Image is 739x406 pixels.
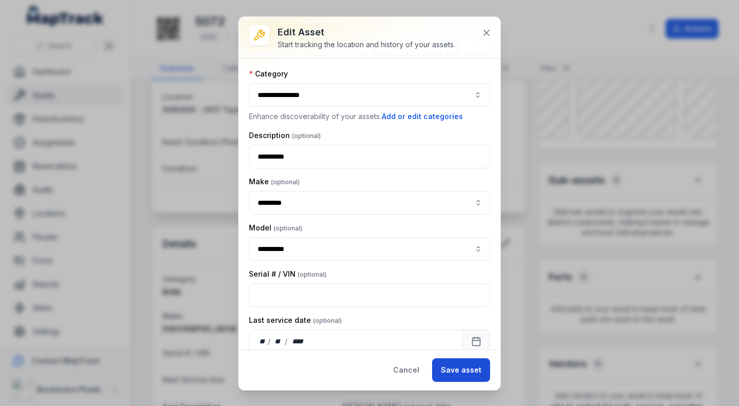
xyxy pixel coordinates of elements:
[249,237,490,261] input: asset-edit:cf[74799a0e-38b1-459d-9992-40ae52701d5d]-label
[384,358,428,382] button: Cancel
[268,336,271,346] div: /
[278,40,455,50] div: Start tracking the location and history of your assets.
[249,69,288,79] label: Category
[249,191,490,215] input: asset-edit:cf[3ccd74bf-97ce-44ff-a813-958239faab7e]-label
[432,358,490,382] button: Save asset
[249,223,302,233] label: Model
[288,336,307,346] div: year,
[249,269,326,279] label: Serial # / VIN
[271,336,285,346] div: month,
[381,111,463,122] button: Add or edit categories
[462,330,490,353] button: Calendar
[249,177,300,187] label: Make
[278,25,455,40] h3: Edit asset
[285,336,288,346] div: /
[249,111,490,122] p: Enhance discoverability of your assets.
[249,315,342,325] label: Last service date
[258,336,268,346] div: day,
[249,130,321,141] label: Description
